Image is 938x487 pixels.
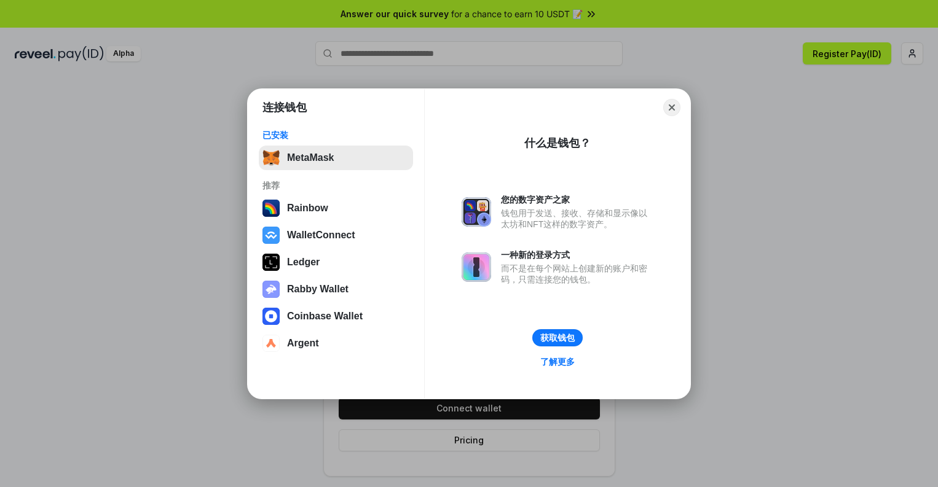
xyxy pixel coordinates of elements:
div: 钱包用于发送、接收、存储和显示像以太坊和NFT这样的数字资产。 [501,208,653,230]
div: WalletConnect [287,230,355,241]
img: svg+xml,%3Csvg%20fill%3D%22none%22%20height%3D%2233%22%20viewBox%3D%220%200%2035%2033%22%20width%... [262,149,280,166]
div: 了解更多 [540,356,575,367]
img: svg+xml,%3Csvg%20xmlns%3D%22http%3A%2F%2Fwww.w3.org%2F2000%2Fsvg%22%20fill%3D%22none%22%20viewBox... [462,197,491,227]
img: svg+xml,%3Csvg%20xmlns%3D%22http%3A%2F%2Fwww.w3.org%2F2000%2Fsvg%22%20width%3D%2228%22%20height%3... [262,254,280,271]
img: svg+xml,%3Csvg%20width%3D%2228%22%20height%3D%2228%22%20viewBox%3D%220%200%2028%2028%22%20fill%3D... [262,227,280,244]
div: 什么是钱包？ [524,136,591,150]
button: Close [663,99,680,116]
button: MetaMask [259,146,413,170]
button: Rainbow [259,196,413,220]
button: Ledger [259,250,413,275]
div: 而不是在每个网站上创建新的账户和密码，只需连接您的钱包。 [501,263,653,285]
button: Rabby Wallet [259,277,413,302]
img: svg+xml,%3Csvg%20xmlns%3D%22http%3A%2F%2Fwww.w3.org%2F2000%2Fsvg%22%20fill%3D%22none%22%20viewBox... [262,281,280,298]
div: Ledger [287,257,320,268]
div: Coinbase Wallet [287,311,363,322]
h1: 连接钱包 [262,100,307,115]
img: svg+xml,%3Csvg%20xmlns%3D%22http%3A%2F%2Fwww.w3.org%2F2000%2Fsvg%22%20fill%3D%22none%22%20viewBox... [462,252,491,282]
button: WalletConnect [259,223,413,247]
div: Argent [287,338,319,349]
div: 一种新的登录方式 [501,249,653,260]
img: svg+xml,%3Csvg%20width%3D%22120%22%20height%3D%22120%22%20viewBox%3D%220%200%20120%20120%22%20fil... [262,200,280,217]
div: Rainbow [287,203,328,214]
div: 您的数字资产之家 [501,194,653,205]
div: Rabby Wallet [287,284,349,295]
div: 推荐 [262,180,409,191]
button: 获取钱包 [532,329,583,346]
button: Argent [259,331,413,356]
img: svg+xml,%3Csvg%20width%3D%2228%22%20height%3D%2228%22%20viewBox%3D%220%200%2028%2028%22%20fill%3D... [262,308,280,325]
div: 已安装 [262,130,409,141]
div: MetaMask [287,152,334,163]
button: Coinbase Wallet [259,304,413,329]
img: svg+xml,%3Csvg%20width%3D%2228%22%20height%3D%2228%22%20viewBox%3D%220%200%2028%2028%22%20fill%3D... [262,335,280,352]
a: 了解更多 [533,354,582,370]
div: 获取钱包 [540,332,575,343]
